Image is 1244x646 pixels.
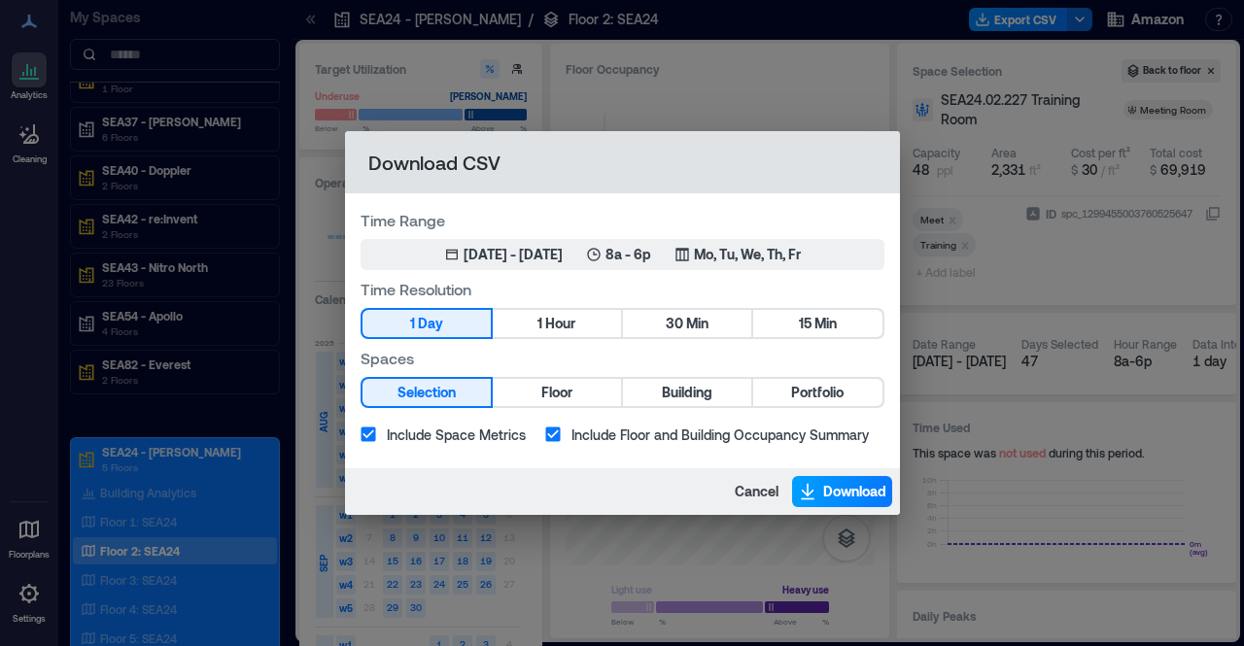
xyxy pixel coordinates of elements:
span: 1 [410,312,415,336]
span: 30 [666,312,683,336]
span: Include Floor and Building Occupancy Summary [571,425,869,445]
span: Min [686,312,708,336]
button: 30 Min [623,310,751,337]
button: [DATE] - [DATE]8a - 6pMo, Tu, We, Th, Fr [361,239,884,270]
button: 15 Min [753,310,881,337]
span: Include Space Metrics [387,425,526,445]
button: 1 Hour [493,310,621,337]
button: Building [623,379,751,406]
span: Min [814,312,837,336]
p: 8a - 6p [605,245,651,264]
label: Time Range [361,209,884,231]
span: 15 [799,312,812,336]
span: Floor [541,381,572,405]
span: Portfolio [791,381,844,405]
button: Selection [363,379,491,406]
button: Download [792,476,892,507]
p: Mo, Tu, We, Th, Fr [694,245,801,264]
span: Cancel [735,482,778,501]
button: Cancel [729,476,784,507]
button: Floor [493,379,621,406]
h2: Download CSV [345,131,900,193]
button: 1 Day [363,310,491,337]
span: Day [418,312,443,336]
label: Spaces [361,347,884,369]
span: Hour [545,312,575,336]
label: Time Resolution [361,278,884,300]
span: Selection [397,381,456,405]
div: [DATE] - [DATE] [464,245,563,264]
button: Portfolio [753,379,881,406]
span: Building [662,381,712,405]
span: 1 [537,312,542,336]
span: Download [823,482,886,501]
